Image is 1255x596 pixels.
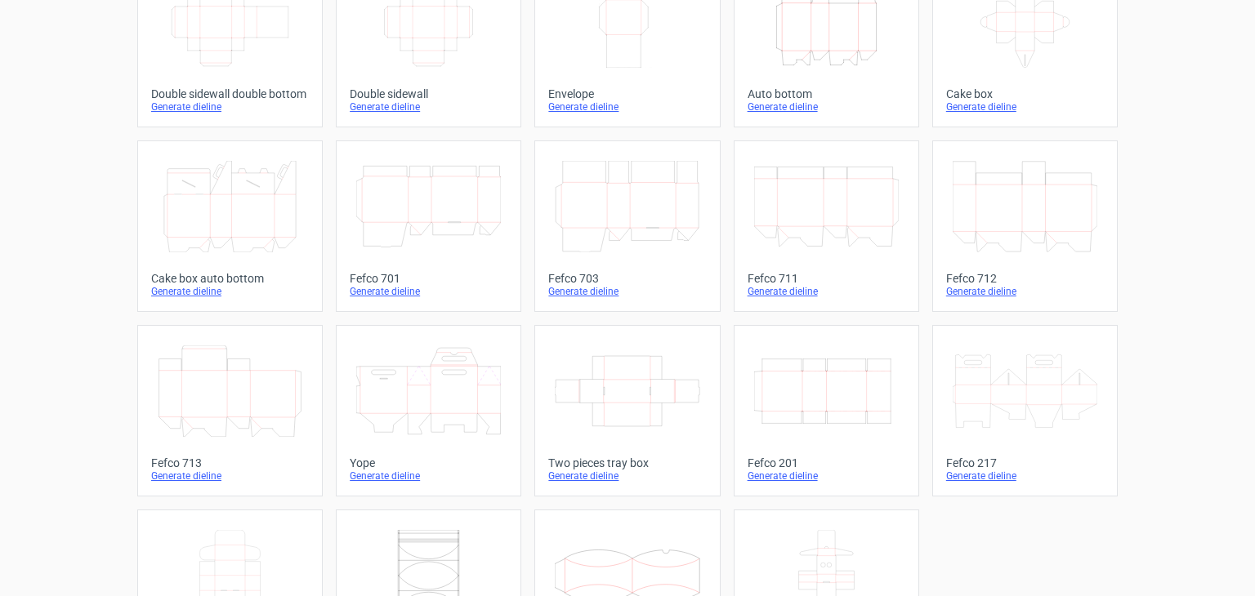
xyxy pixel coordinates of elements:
[350,87,507,100] div: Double sidewall
[137,140,323,312] a: Cake box auto bottomGenerate dieline
[946,285,1104,298] div: Generate dieline
[336,325,521,496] a: YopeGenerate dieline
[350,469,507,483] div: Generate dieline
[748,272,905,285] div: Fefco 711
[137,325,323,496] a: Fefco 713Generate dieline
[748,100,905,113] div: Generate dieline
[350,272,507,285] div: Fefco 701
[946,456,1104,469] div: Fefco 217
[932,325,1118,496] a: Fefco 217Generate dieline
[548,285,706,298] div: Generate dieline
[548,87,706,100] div: Envelope
[336,140,521,312] a: Fefco 701Generate dieline
[534,325,720,496] a: Two pieces tray boxGenerate dieline
[748,285,905,298] div: Generate dieline
[748,87,905,100] div: Auto bottom
[151,285,309,298] div: Generate dieline
[946,87,1104,100] div: Cake box
[946,272,1104,285] div: Fefco 712
[151,87,309,100] div: Double sidewall double bottom
[734,140,919,312] a: Fefco 711Generate dieline
[350,456,507,469] div: Yope
[151,469,309,483] div: Generate dieline
[534,140,720,312] a: Fefco 703Generate dieline
[748,469,905,483] div: Generate dieline
[548,272,706,285] div: Fefco 703
[548,100,706,113] div: Generate dieline
[946,469,1104,483] div: Generate dieline
[151,272,309,285] div: Cake box auto bottom
[946,100,1104,113] div: Generate dieline
[932,140,1118,312] a: Fefco 712Generate dieline
[151,456,309,469] div: Fefco 713
[350,100,507,113] div: Generate dieline
[734,325,919,496] a: Fefco 201Generate dieline
[548,469,706,483] div: Generate dieline
[151,100,309,113] div: Generate dieline
[548,456,706,469] div: Two pieces tray box
[748,456,905,469] div: Fefco 201
[350,285,507,298] div: Generate dieline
